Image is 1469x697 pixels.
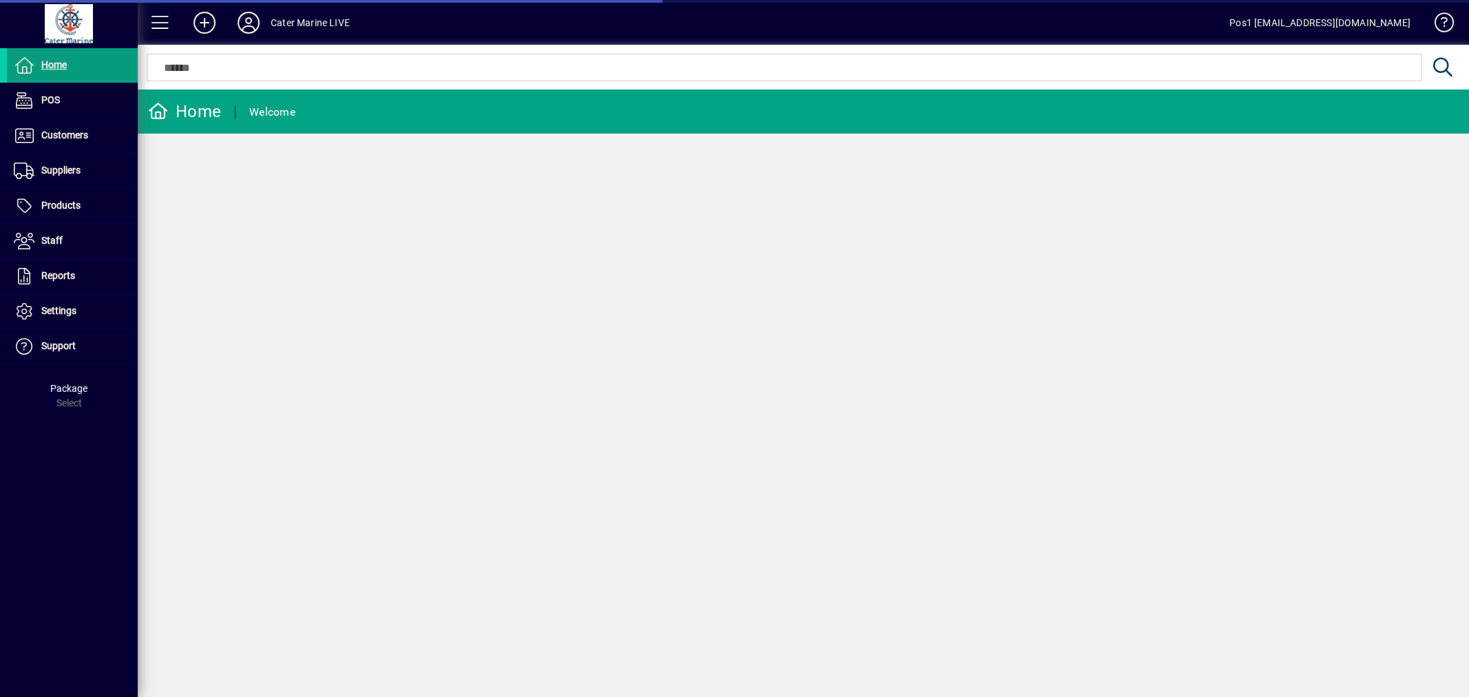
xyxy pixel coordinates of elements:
[227,10,271,35] button: Profile
[249,101,295,123] div: Welcome
[1424,3,1452,48] a: Knowledge Base
[41,305,76,316] span: Settings
[7,154,138,188] a: Suppliers
[7,189,138,223] a: Products
[7,224,138,258] a: Staff
[50,383,87,394] span: Package
[41,200,81,211] span: Products
[271,12,350,34] div: Cater Marine LIVE
[148,101,221,123] div: Home
[1229,12,1410,34] div: Pos1 [EMAIL_ADDRESS][DOMAIN_NAME]
[41,94,60,105] span: POS
[7,118,138,153] a: Customers
[41,59,67,70] span: Home
[7,294,138,329] a: Settings
[7,259,138,293] a: Reports
[7,83,138,118] a: POS
[41,270,75,281] span: Reports
[41,165,81,176] span: Suppliers
[7,329,138,364] a: Support
[41,235,63,246] span: Staff
[41,340,76,351] span: Support
[183,10,227,35] button: Add
[41,129,88,141] span: Customers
